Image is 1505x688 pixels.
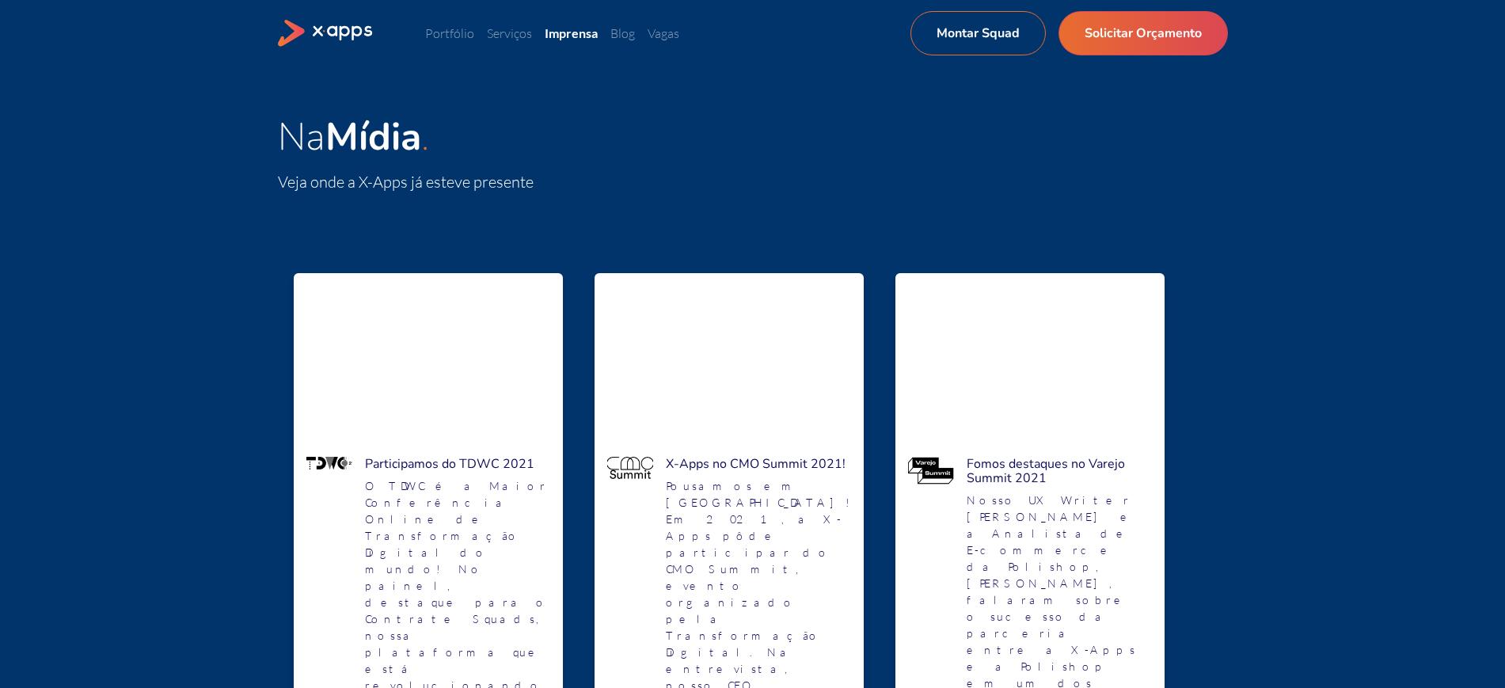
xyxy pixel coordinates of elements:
[425,25,474,41] a: Portfólio
[1058,11,1228,55] a: Solicitar Orçamento
[306,286,550,444] iframe: YouTube video player
[365,457,550,471] h4: Participamos do TDWC 2021
[666,457,851,471] h4: X-Apps no CMO Summit 2021!
[648,25,679,41] a: Vagas
[487,25,532,41] a: Serviços
[610,25,635,41] a: Blog
[908,286,1152,444] iframe: YouTube video player
[910,11,1046,55] a: Montar Squad
[967,457,1152,485] h4: Fomos destaques no Varejo Summit 2021
[607,286,851,444] iframe: YouTube video player
[278,111,421,163] span: Na
[325,111,421,163] strong: Mídia
[545,25,598,40] a: Imprensa
[278,172,534,192] span: Veja onde a X-Apps já esteve presente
